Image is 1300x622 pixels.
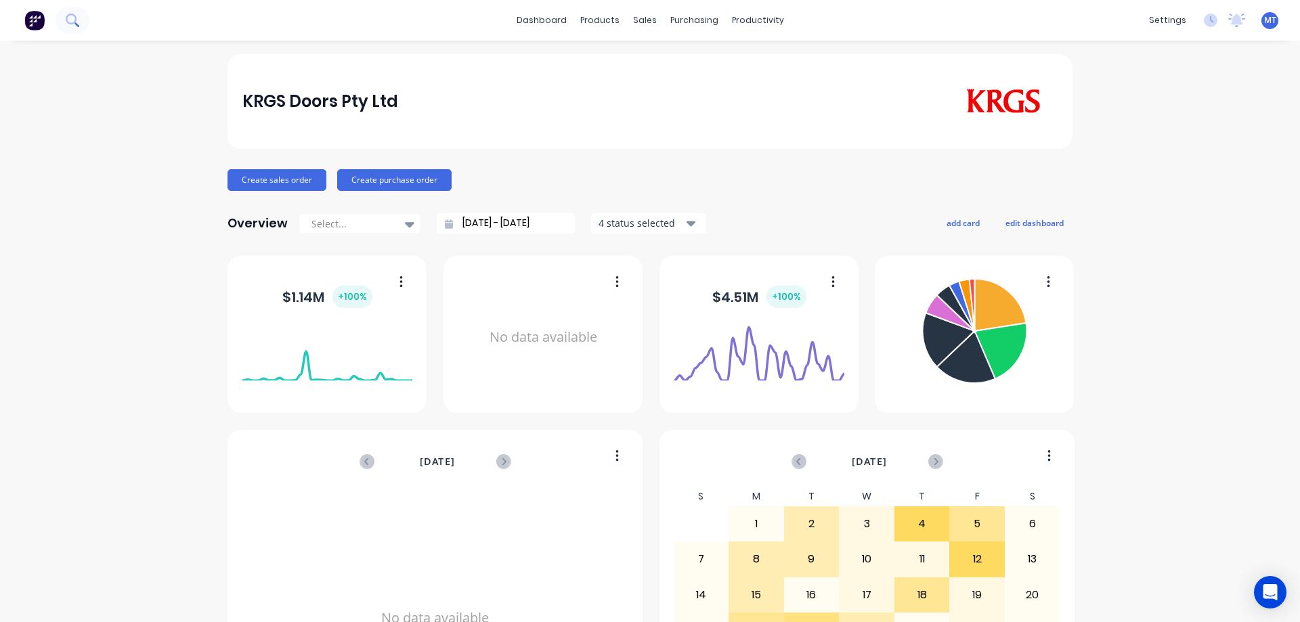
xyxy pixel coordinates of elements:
div: 5 [950,507,1004,541]
div: KRGS Doors Pty Ltd [242,88,398,115]
div: sales [626,10,664,30]
div: Overview [227,210,288,237]
div: W [839,487,894,506]
div: 14 [674,578,729,612]
div: F [949,487,1005,506]
div: 20 [1005,578,1060,612]
div: productivity [725,10,791,30]
a: dashboard [510,10,573,30]
div: 16 [785,578,839,612]
button: Create sales order [227,169,326,191]
button: edit dashboard [997,214,1072,231]
div: purchasing [664,10,725,30]
div: 19 [950,578,1004,612]
div: 9 [785,542,839,576]
span: MT [1264,14,1276,26]
button: Create purchase order [337,169,452,191]
div: T [784,487,840,506]
span: [DATE] [852,454,887,469]
div: 15 [729,578,783,612]
div: 17 [840,578,894,612]
div: settings [1142,10,1193,30]
div: T [894,487,950,506]
div: 10 [840,542,894,576]
div: + 100 % [766,286,806,308]
img: KRGS Doors Pty Ltd [963,89,1043,114]
div: 2 [785,507,839,541]
button: add card [938,214,989,231]
div: Open Intercom Messenger [1254,576,1286,608]
div: 7 [674,542,729,576]
div: 18 [895,578,949,612]
div: 13 [1005,542,1060,576]
div: $ 4.51M [712,286,806,308]
div: 1 [729,507,783,541]
div: 8 [729,542,783,576]
div: 6 [1005,507,1060,541]
div: 12 [950,542,1004,576]
img: Factory [24,10,45,30]
div: 4 [895,507,949,541]
button: 4 status selected [591,213,706,234]
div: M [729,487,784,506]
div: products [573,10,626,30]
span: [DATE] [420,454,455,469]
div: 3 [840,507,894,541]
div: 4 status selected [599,216,684,230]
div: + 100 % [332,286,372,308]
div: S [1005,487,1060,506]
div: S [674,487,729,506]
div: $ 1.14M [282,286,372,308]
div: No data available [458,273,628,401]
div: 11 [895,542,949,576]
